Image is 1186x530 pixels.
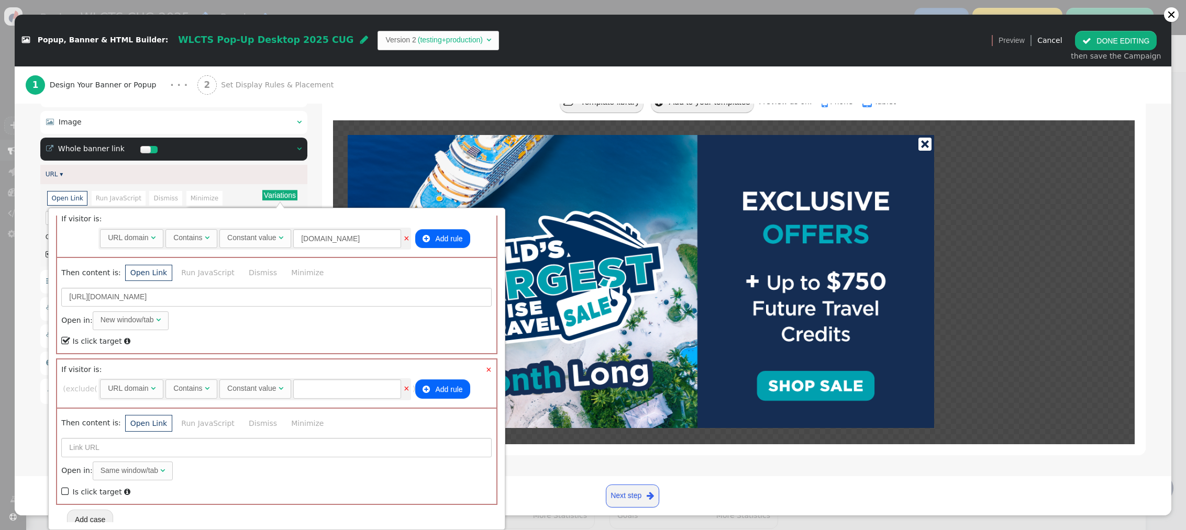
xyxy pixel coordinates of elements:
[197,66,357,104] a: 2 Set Display Rules & Placement
[22,37,30,44] span: 
[286,415,329,431] li: Minimize
[46,305,52,312] span: 
[404,234,410,242] a: ×
[46,229,303,245] div: Open in:
[423,234,430,243] span: 
[151,234,156,241] span: 
[46,145,53,152] span: 
[170,78,187,92] div: · · ·
[385,35,416,46] td: Version 2
[46,359,52,366] span: 
[47,387,55,394] span: 
[32,80,39,90] b: 1
[286,265,329,281] li: Minimize
[57,209,496,257] div: If visitor is:
[61,311,492,330] div: Open in:
[606,484,659,508] a: Next step
[279,234,283,241] span: 
[61,461,492,480] div: Open in:
[176,415,239,431] li: Run JavaScript
[416,35,484,46] td: (testing+production)
[59,118,82,126] span: Image
[149,191,182,205] li: Dismiss
[173,383,202,394] div: Contains
[227,232,276,243] div: Constant value
[486,364,492,375] a: ×
[101,465,159,476] div: Same window/tab
[486,36,491,43] span: 
[822,97,860,106] a: Phone
[92,191,146,205] li: Run JavaScript
[67,510,113,528] button: Add case
[47,191,87,205] li: Open Link
[66,385,94,393] span: Inverse the next statement. Use parentheses to inverse complex condition.
[46,332,52,339] span: 
[108,232,148,243] div: URL domain
[124,488,130,495] span: 
[647,489,654,502] span: 
[63,385,65,393] span: (
[46,171,63,178] a: URL ▾
[57,408,496,504] div: Then content is:
[46,211,303,225] input: Link URL
[61,488,121,496] label: Is click target
[160,467,165,474] span: 
[297,118,302,126] span: 
[1082,37,1091,45] span: 
[46,249,54,261] span: 
[415,379,470,398] button: Add rule
[124,337,130,345] span: 
[58,144,125,153] span: Whole banner link
[156,316,161,323] span: 
[94,385,97,393] span: (
[297,145,302,152] span: 
[279,385,283,392] span: 
[1037,36,1062,44] a: Cancel
[151,385,156,392] span: 
[46,251,98,258] label: Is click target
[205,385,209,392] span: 
[61,484,71,499] span: 
[244,265,282,281] li: Dismiss
[1071,51,1161,62] div: then save the Campaign
[423,385,430,393] span: 
[125,265,172,281] li: Open Link
[999,31,1025,50] a: Preview
[404,385,410,393] a: ×
[205,234,209,241] span: 
[186,191,223,205] li: Minimize
[46,118,54,126] span: 
[125,415,172,431] li: Open Link
[57,257,496,353] div: Then content is:
[61,334,71,348] span: 
[360,35,368,44] span: 
[227,383,276,394] div: Constant value
[862,97,896,106] a: Tablet
[999,35,1025,46] span: Preview
[413,385,415,393] span: )
[61,337,121,345] label: Is click target
[244,415,282,431] li: Dismiss
[61,438,492,457] input: Link URL
[262,190,297,200] button: Variations
[176,265,239,281] li: Run JavaScript
[204,80,210,90] b: 2
[61,288,492,307] input: Link URL
[108,383,148,394] div: URL domain
[38,36,169,44] span: Popup, Banner & HTML Builder:
[46,277,52,285] span: 
[178,35,353,45] span: WLCTS Pop-Up Desktop 2025 CUG
[57,359,496,407] div: If visitor is:
[1075,31,1157,50] button: DONE EDITING
[50,80,161,91] span: Design Your Banner or Popup
[415,229,470,248] button: Add rule
[221,80,338,91] span: Set Display Rules & Placement
[173,232,202,243] div: Contains
[26,66,197,104] a: 1 Design Your Banner or Popup · · ·
[101,314,154,325] div: New window/tab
